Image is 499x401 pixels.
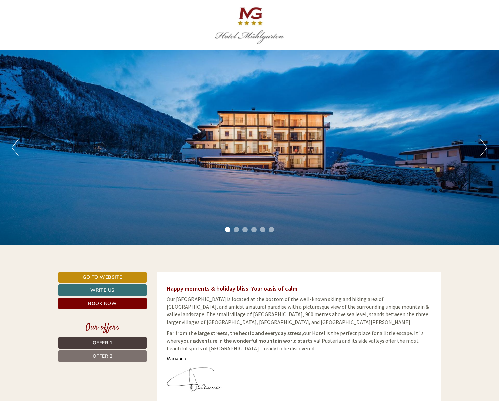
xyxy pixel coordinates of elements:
a: Book now [58,298,147,309]
a: Write us [58,284,147,296]
strong: ar from the large streets, the hectic and everyday stress, [169,330,303,336]
span: Offer 1 [93,340,113,346]
p: F our Hotel is the perfect place for a little escape. It´s where Val Pusteria and its side valley... [167,329,431,352]
img: user-72.jpg [167,356,224,393]
button: Next [480,139,487,156]
p: Our [GEOGRAPHIC_DATA] is located at the bottom of the well-known skiing and hiking area of [GEOGR... [167,295,431,326]
button: Previous [12,139,19,156]
div: Our offers [58,321,147,334]
span: Happy moments & holiday bliss. Your oasis of calm [167,285,297,292]
strong: your adventure in the wonderful mountain world starts. [181,337,314,344]
span: Offer 2 [93,353,113,359]
a: Go to website [58,272,147,283]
